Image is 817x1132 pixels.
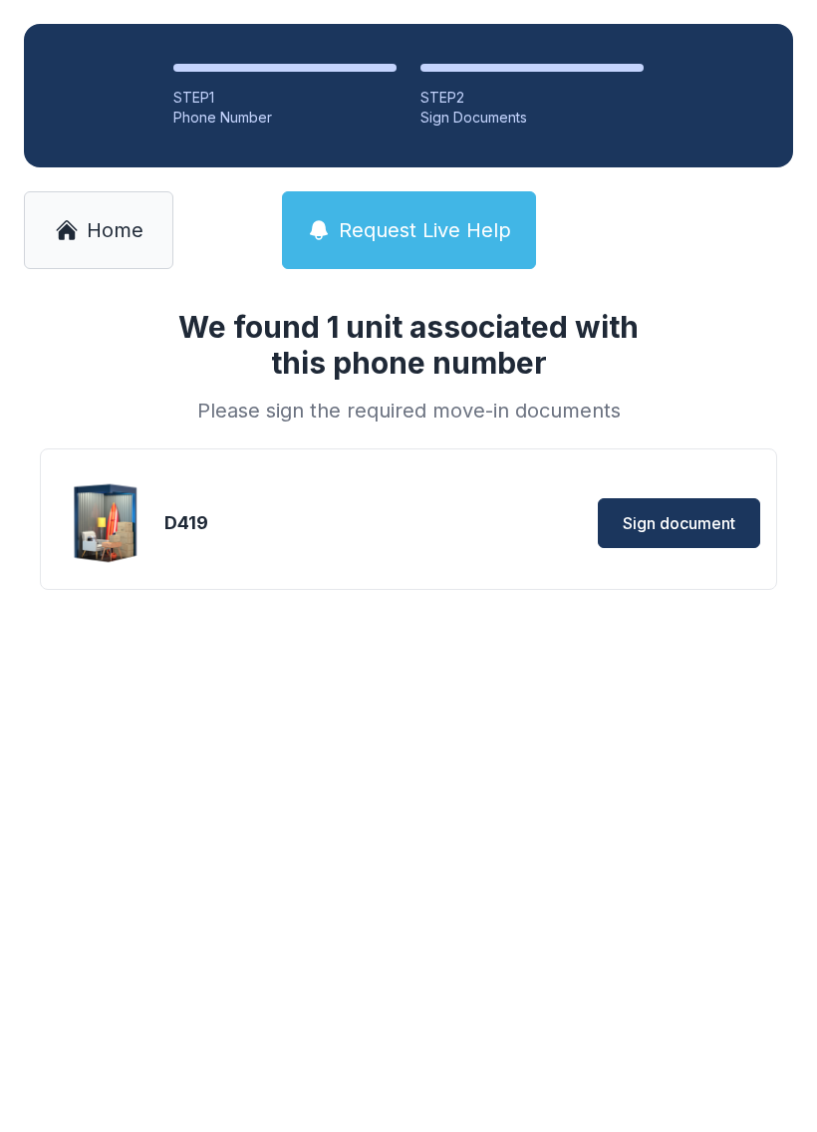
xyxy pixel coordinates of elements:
div: STEP 2 [420,88,644,108]
span: Request Live Help [339,216,511,244]
div: STEP 1 [173,88,397,108]
div: Phone Number [173,108,397,128]
div: Sign Documents [420,108,644,128]
div: D419 [164,509,404,537]
div: Please sign the required move-in documents [153,397,664,424]
span: Home [87,216,143,244]
h1: We found 1 unit associated with this phone number [153,309,664,381]
span: Sign document [623,511,735,535]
